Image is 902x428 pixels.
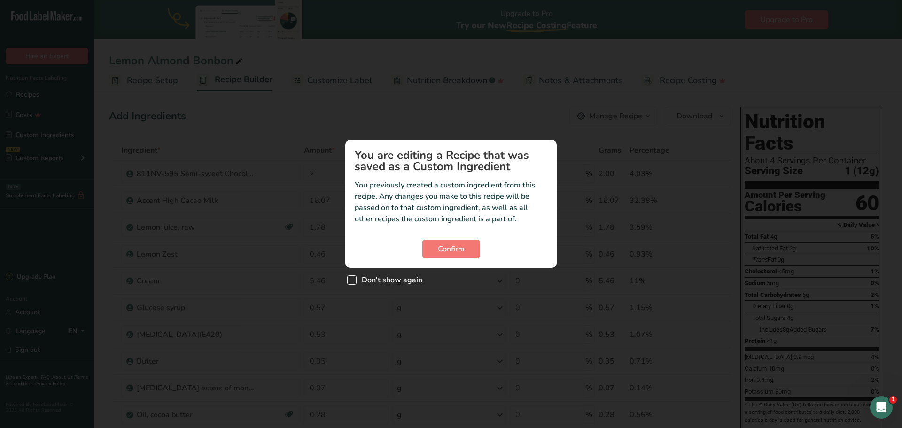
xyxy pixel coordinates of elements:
[438,243,465,255] span: Confirm
[870,396,893,419] iframe: Intercom live chat
[357,275,422,285] span: Don't show again
[422,240,480,258] button: Confirm
[889,396,897,404] span: 1
[355,149,547,172] h1: You are editing a Recipe that was saved as a Custom Ingredient
[355,179,547,225] p: You previously created a custom ingredient from this recipe. Any changes you make to this recipe ...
